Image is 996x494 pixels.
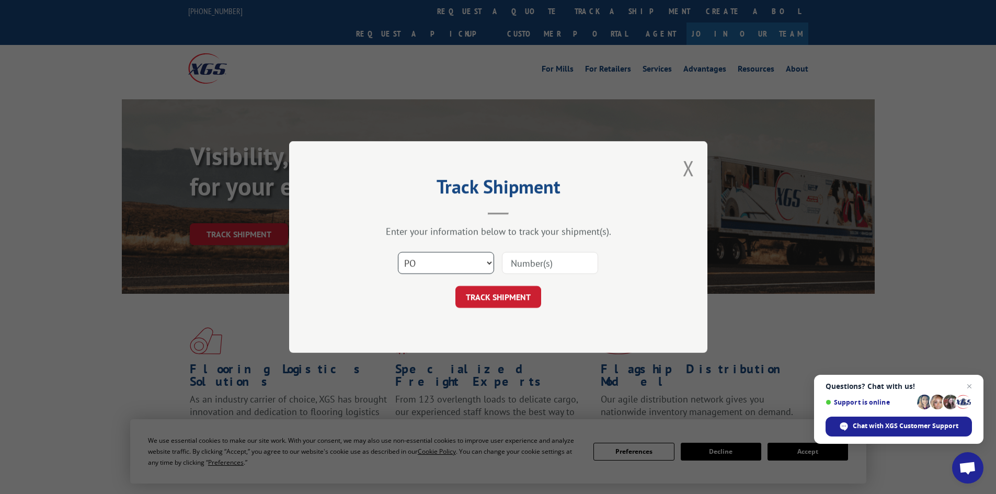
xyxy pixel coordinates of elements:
[952,452,983,484] div: Open chat
[963,380,976,393] span: Close chat
[341,225,655,237] div: Enter your information below to track your shipment(s).
[853,421,958,431] span: Chat with XGS Customer Support
[502,252,598,274] input: Number(s)
[341,179,655,199] h2: Track Shipment
[826,417,972,436] div: Chat with XGS Customer Support
[455,286,541,308] button: TRACK SHIPMENT
[683,154,694,182] button: Close modal
[826,382,972,390] span: Questions? Chat with us!
[826,398,913,406] span: Support is online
